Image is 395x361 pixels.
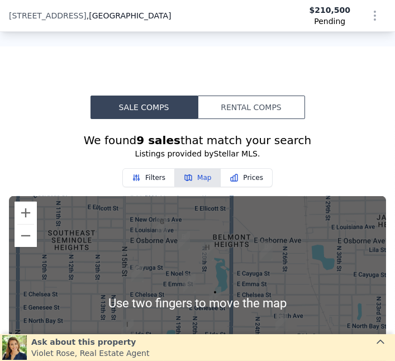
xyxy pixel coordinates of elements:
[151,212,173,240] div: 4804 N 18th St
[15,202,37,224] button: Zoom in
[309,4,350,16] span: $210,500
[127,259,148,287] div: 1511 EMMA STREET E
[271,308,292,336] div: 4104 N 26th St
[136,134,180,147] strong: 9 sales
[15,225,37,247] button: Zoom out
[117,315,138,343] div: 4009 N 15th St
[179,269,200,297] div: 1910 E Chelsea St
[198,96,305,119] button: Rental Comps
[31,336,149,348] div: Ask about this property
[122,168,175,187] button: Filters
[9,10,87,21] span: [STREET_ADDRESS]
[256,237,277,265] div: 2410 E Palifox St
[91,96,198,119] button: Sale Comps
[173,227,194,255] div: 4703 N 19TH STREET
[87,10,172,21] span: , [GEOGRAPHIC_DATA]
[2,335,27,360] img: Violet Rose
[31,348,149,359] div: Violet Rose , Real Estate Agent
[204,282,226,310] div: 2102 E Genesee St
[197,237,218,265] div: 4607 N 20th St
[364,4,386,27] button: Show Options
[175,168,221,187] button: Map
[314,16,345,27] span: Pending
[221,168,273,187] button: Prices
